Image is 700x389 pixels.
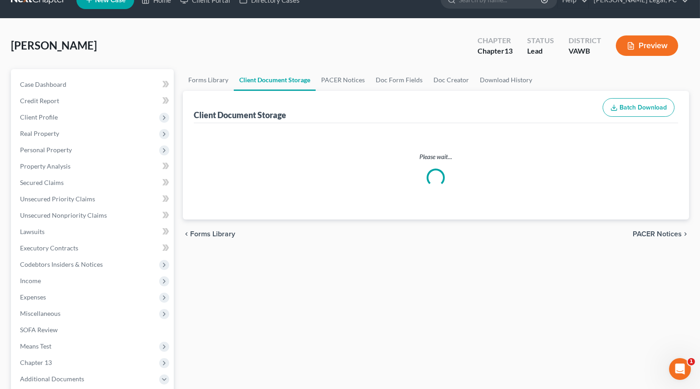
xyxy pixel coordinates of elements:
div: Chapter [478,46,513,56]
span: Real Property [20,130,59,137]
a: Property Analysis [13,158,174,175]
span: Forms Library [190,230,235,238]
span: Additional Documents [20,375,84,383]
button: PACER Notices chevron_right [633,230,689,238]
div: Status [527,35,554,46]
a: Download History [474,69,538,91]
div: District [569,35,601,46]
span: Expenses [20,293,46,301]
span: Batch Download [619,104,667,111]
span: Means Test [20,342,51,350]
a: Client Document Storage [234,69,316,91]
p: Please wait... [196,152,676,161]
a: Forms Library [183,69,234,91]
i: chevron_right [682,230,689,238]
span: Chapter 13 [20,359,52,366]
button: Batch Download [603,98,675,117]
a: Executory Contracts [13,240,174,256]
span: Executory Contracts [20,244,78,252]
span: Codebtors Insiders & Notices [20,260,103,268]
span: 13 [504,46,513,55]
span: Unsecured Nonpriority Claims [20,211,107,219]
span: 1 [688,358,695,365]
a: PACER Notices [316,69,370,91]
span: PACER Notices [633,230,682,238]
a: Doc Creator [428,69,474,91]
a: Secured Claims [13,175,174,191]
div: Client Document Storage [194,110,286,120]
a: Unsecured Nonpriority Claims [13,207,174,224]
span: Property Analysis [20,162,71,170]
span: Case Dashboard [20,80,66,88]
span: Secured Claims [20,179,64,186]
a: SOFA Review [13,322,174,338]
span: Client Profile [20,113,58,121]
div: Lead [527,46,554,56]
i: chevron_left [183,230,190,238]
span: SOFA Review [20,326,58,334]
button: Preview [616,35,678,56]
a: Case Dashboard [13,76,174,93]
span: Unsecured Priority Claims [20,195,95,203]
div: Chapter [478,35,513,46]
span: [PERSON_NAME] [11,39,97,52]
span: Miscellaneous [20,309,60,317]
span: Personal Property [20,146,72,154]
span: Credit Report [20,97,59,105]
span: Lawsuits [20,228,45,235]
iframe: Intercom live chat [669,358,691,380]
a: Doc Form Fields [370,69,428,91]
a: Lawsuits [13,224,174,240]
button: chevron_left Forms Library [183,230,235,238]
a: Unsecured Priority Claims [13,191,174,207]
span: Income [20,277,41,284]
a: Credit Report [13,93,174,109]
div: VAWB [569,46,601,56]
